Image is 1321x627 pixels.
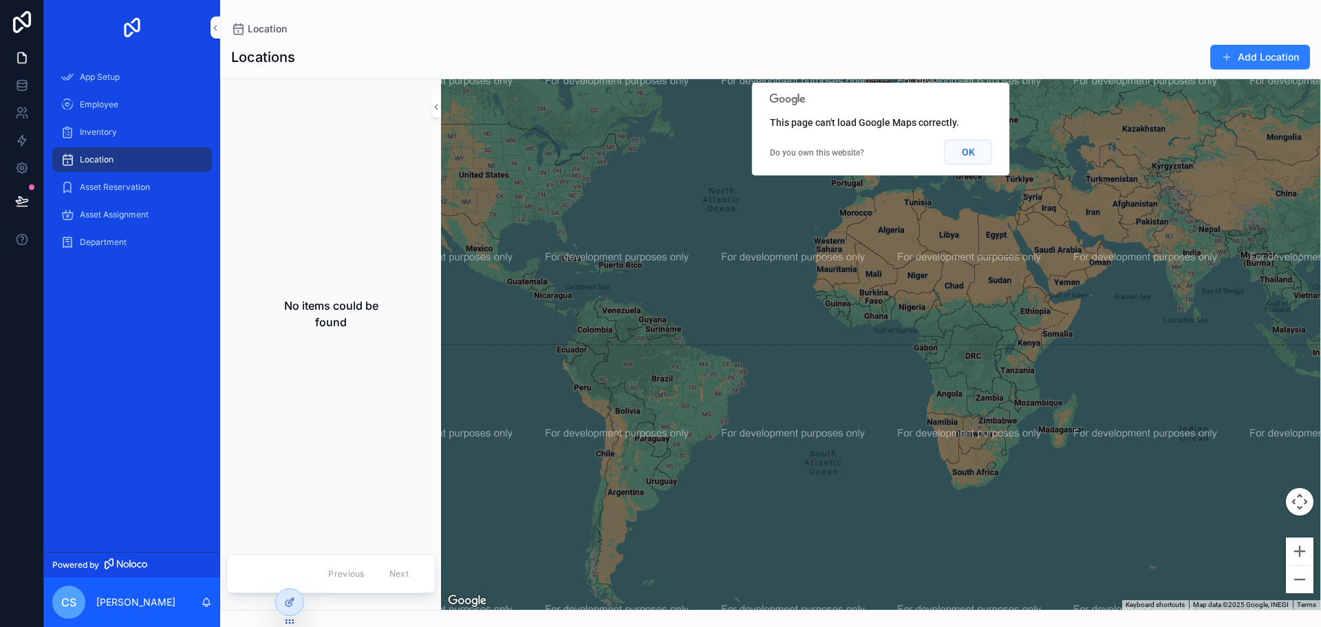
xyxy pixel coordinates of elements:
[1286,566,1313,593] button: Zoom out
[80,99,118,110] span: Employee
[52,560,99,571] span: Powered by
[80,182,150,193] span: Asset Reservation
[52,147,212,172] a: Location
[52,175,212,200] a: Asset Reservation
[770,117,959,128] span: This page can't load Google Maps correctly.
[1297,601,1316,608] a: Terms (opens in new tab)
[1286,538,1313,565] button: Zoom in
[231,47,295,67] h1: Locations
[444,592,490,610] a: Open this area in Google Maps (opens a new window)
[770,148,864,158] a: Do you own this website?
[80,72,120,83] span: App Setup
[231,22,287,36] a: Location
[80,127,117,138] span: Inventory
[945,140,992,164] button: OK
[444,592,490,610] img: Google
[61,594,76,610] span: CS
[44,55,220,273] div: scrollable content
[80,154,114,165] span: Location
[52,230,212,255] a: Department
[1126,600,1185,610] button: Keyboard shortcuts
[52,202,212,227] a: Asset Assignment
[270,297,391,330] h2: No items could be found
[121,17,143,39] img: App logo
[52,120,212,145] a: Inventory
[1286,488,1313,516] button: Map camera controls
[248,22,287,36] span: Location
[96,595,175,609] p: [PERSON_NAME]
[80,209,149,220] span: Asset Assignment
[52,65,212,89] a: App Setup
[80,237,127,248] span: Department
[44,552,220,577] a: Powered by
[1193,601,1289,608] span: Map data ©2025 Google, INEGI
[52,92,212,117] a: Employee
[1210,45,1310,70] button: Add Location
